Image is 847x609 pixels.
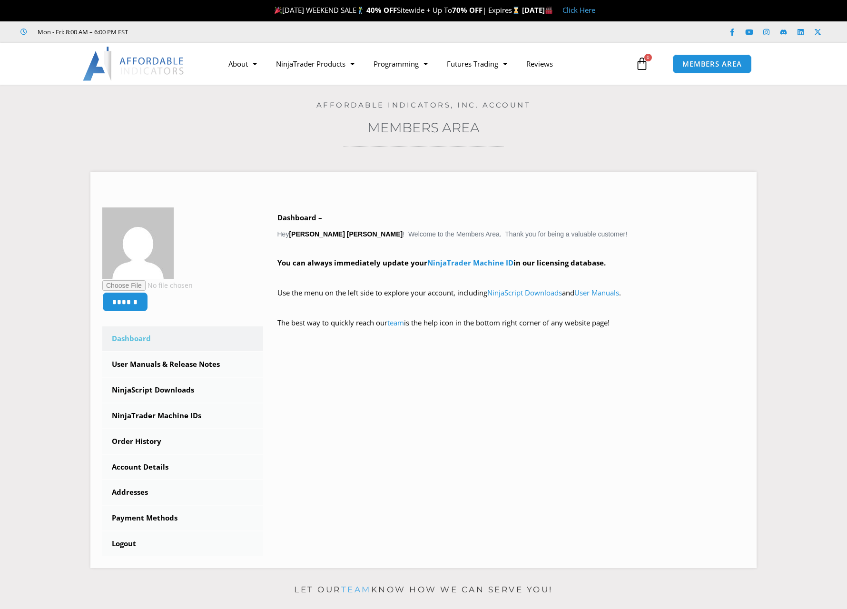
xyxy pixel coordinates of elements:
a: User Manuals [574,288,619,297]
a: NinjaTrader Machine IDs [102,403,263,428]
span: [DATE] WEEKEND SALE Sitewide + Up To | Expires [272,5,522,15]
span: 0 [644,54,652,61]
img: f902f31a8203e2bf0f5ede4771f472560c2548d92cc0f14cce88bc78607d1129 [102,207,174,279]
a: Futures Trading [437,53,517,75]
img: ⌛ [512,7,520,14]
div: Hey ! Welcome to the Members Area. Thank you for being a valuable customer! [277,211,745,343]
a: Logout [102,531,263,556]
span: Mon - Fri: 8:00 AM – 6:00 PM EST [35,26,128,38]
b: Dashboard – [277,213,322,222]
a: NinjaTrader Machine ID [427,258,513,267]
a: 0 [621,50,663,78]
a: NinjaScript Downloads [487,288,562,297]
a: Click Here [562,5,595,15]
img: 🎉 [275,7,282,14]
p: Use the menu on the left side to explore your account, including and . [277,286,745,313]
p: Let our know how we can serve you! [90,582,757,598]
strong: 40% OFF [366,5,397,15]
a: Dashboard [102,326,263,351]
img: 🏌️‍♂️ [357,7,364,14]
nav: Account pages [102,326,263,556]
a: Order History [102,429,263,454]
a: Account Details [102,455,263,480]
a: NinjaScript Downloads [102,378,263,403]
a: About [219,53,266,75]
a: NinjaTrader Products [266,53,364,75]
span: MEMBERS AREA [682,60,742,68]
a: Addresses [102,480,263,505]
a: Payment Methods [102,506,263,530]
a: Reviews [517,53,562,75]
strong: [DATE] [522,5,553,15]
p: The best way to quickly reach our is the help icon in the bottom right corner of any website page! [277,316,745,343]
strong: You can always immediately update your in our licensing database. [277,258,606,267]
strong: 70% OFF [452,5,483,15]
strong: [PERSON_NAME] [PERSON_NAME] [289,230,403,238]
nav: Menu [219,53,633,75]
img: 🏭 [545,7,552,14]
a: team [341,585,371,594]
a: MEMBERS AREA [672,54,752,74]
a: team [387,318,404,327]
iframe: Customer reviews powered by Trustpilot [141,27,284,37]
a: Affordable Indicators, Inc. Account [316,100,531,109]
a: Programming [364,53,437,75]
img: LogoAI | Affordable Indicators – NinjaTrader [83,47,185,81]
a: User Manuals & Release Notes [102,352,263,377]
a: Members Area [367,119,480,136]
